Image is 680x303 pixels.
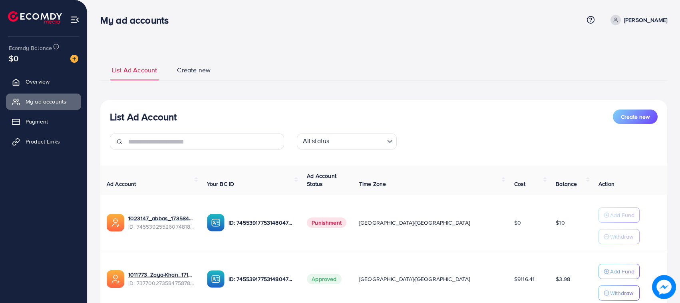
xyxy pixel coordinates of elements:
span: Ad Account [107,180,136,188]
span: [GEOGRAPHIC_DATA]/[GEOGRAPHIC_DATA] [359,219,470,227]
img: logo [8,11,62,24]
a: 1011773_Zaya-Khan_1717592302951 [128,271,194,279]
span: [GEOGRAPHIC_DATA]/[GEOGRAPHIC_DATA] [359,275,470,283]
button: Withdraw [598,229,640,244]
img: ic-ba-acc.ded83a64.svg [207,270,225,288]
img: ic-ads-acc.e4c84228.svg [107,214,124,231]
div: <span class='underline'>1023147_abbas_1735843853887</span></br>7455392552607481857 [128,214,194,231]
span: Approved [307,274,341,284]
span: Create new [621,113,650,121]
a: Payment [6,114,81,130]
span: ID: 7377002735847587841 [128,279,194,287]
span: Punishment [307,217,346,228]
span: $0 [514,219,521,227]
button: Add Fund [598,264,640,279]
span: Time Zone [359,180,386,188]
span: My ad accounts [26,98,66,106]
a: Product Links [6,134,81,150]
span: List Ad Account [112,66,157,75]
img: image [652,275,676,299]
span: Overview [26,78,50,86]
span: Action [598,180,614,188]
p: Add Fund [610,210,634,220]
span: All status [301,135,331,148]
span: Balance [556,180,577,188]
img: menu [70,15,80,24]
a: Overview [6,74,81,90]
a: My ad accounts [6,94,81,110]
span: Ad Account Status [307,172,336,188]
a: 1023147_abbas_1735843853887 [128,214,194,222]
p: ID: 7455391775314804752 [229,218,294,227]
button: Withdraw [598,285,640,301]
p: Add Fund [610,267,634,276]
span: Payment [26,118,48,126]
h3: List Ad Account [110,111,177,123]
img: ic-ads-acc.e4c84228.svg [107,270,124,288]
span: $9116.41 [514,275,535,283]
span: Ecomdy Balance [9,44,52,52]
input: Search for option [332,135,384,148]
span: Product Links [26,138,60,146]
div: <span class='underline'>1011773_Zaya-Khan_1717592302951</span></br>7377002735847587841 [128,271,194,287]
span: $3.98 [556,275,570,283]
button: Create new [613,110,658,124]
p: Withdraw [610,288,633,298]
span: $0 [9,52,18,64]
span: Create new [177,66,211,75]
img: ic-ba-acc.ded83a64.svg [207,214,225,231]
span: Your BC ID [207,180,235,188]
p: Withdraw [610,232,633,241]
span: ID: 7455392552607481857 [128,223,194,231]
img: image [70,55,78,63]
p: ID: 7455391775314804752 [229,274,294,284]
span: $10 [556,219,565,227]
span: Cost [514,180,526,188]
h3: My ad accounts [100,14,175,26]
button: Add Fund [598,207,640,223]
div: Search for option [297,134,397,150]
